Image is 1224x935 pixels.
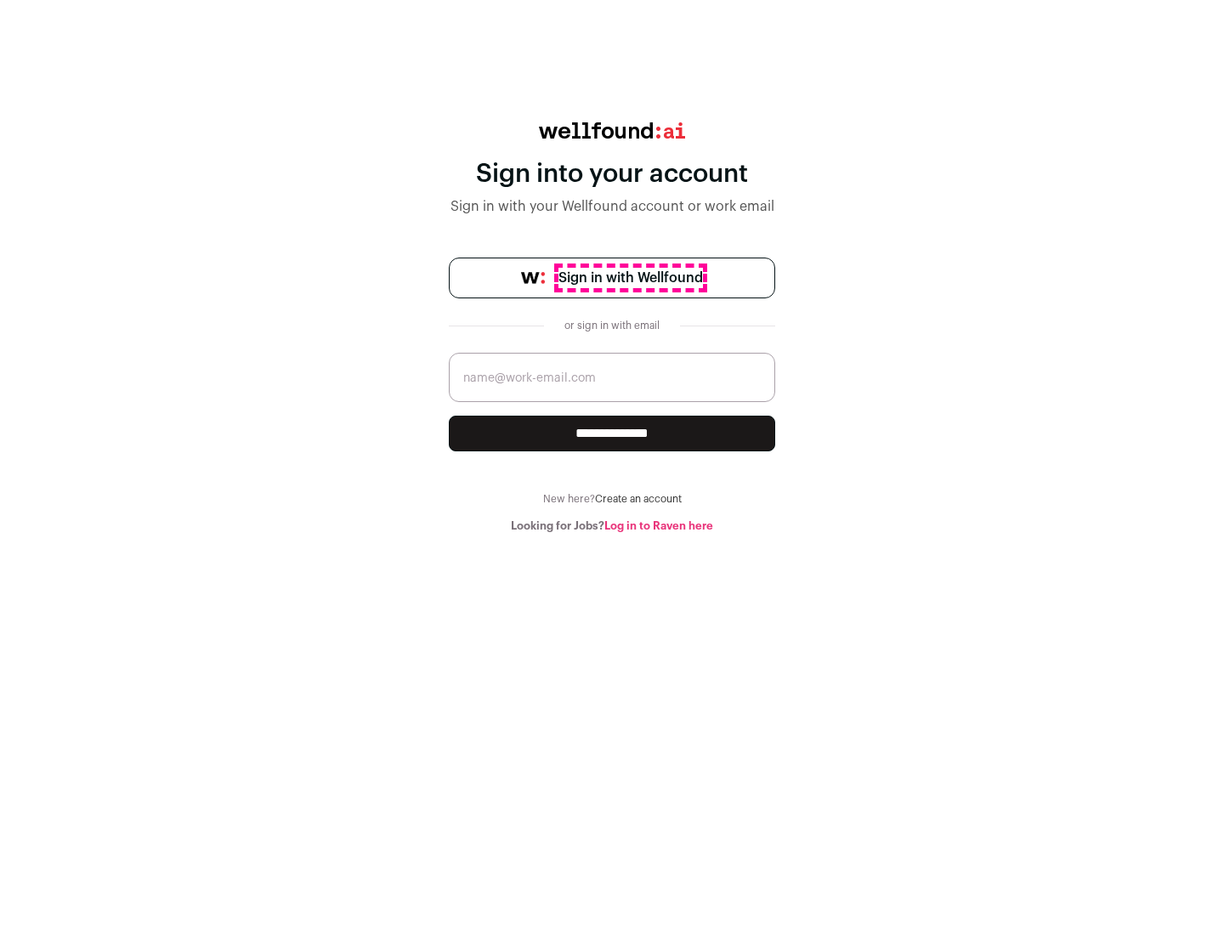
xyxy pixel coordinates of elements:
[449,258,775,298] a: Sign in with Wellfound
[604,520,713,531] a: Log in to Raven here
[539,122,685,139] img: wellfound:ai
[595,494,682,504] a: Create an account
[449,159,775,190] div: Sign into your account
[449,196,775,217] div: Sign in with your Wellfound account or work email
[449,519,775,533] div: Looking for Jobs?
[449,353,775,402] input: name@work-email.com
[521,272,545,284] img: wellfound-symbol-flush-black-fb3c872781a75f747ccb3a119075da62bfe97bd399995f84a933054e44a575c4.png
[558,268,703,288] span: Sign in with Wellfound
[449,492,775,506] div: New here?
[558,319,666,332] div: or sign in with email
